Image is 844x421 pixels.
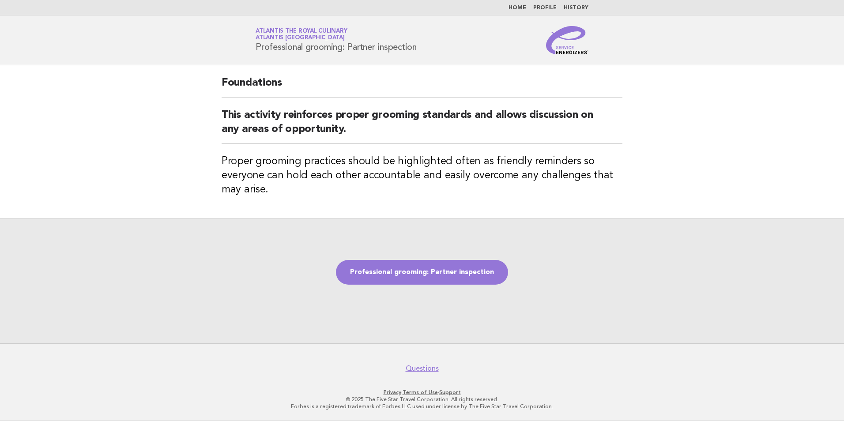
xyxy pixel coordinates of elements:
[222,76,622,98] h2: Foundations
[256,28,347,41] a: Atlantis the Royal CulinaryAtlantis [GEOGRAPHIC_DATA]
[222,108,622,144] h2: This activity reinforces proper grooming standards and allows discussion on any areas of opportun...
[152,389,692,396] p: · ·
[152,396,692,403] p: © 2025 The Five Star Travel Corporation. All rights reserved.
[152,403,692,410] p: Forbes is a registered trademark of Forbes LLC used under license by The Five Star Travel Corpora...
[384,389,401,395] a: Privacy
[336,260,508,285] a: Professional grooming: Partner inspection
[546,26,588,54] img: Service Energizers
[222,154,622,197] h3: Proper grooming practices should be highlighted often as friendly reminders so everyone can hold ...
[509,5,526,11] a: Home
[533,5,557,11] a: Profile
[256,29,417,52] h1: Professional grooming: Partner inspection
[564,5,588,11] a: History
[439,389,461,395] a: Support
[406,364,439,373] a: Questions
[256,35,345,41] span: Atlantis [GEOGRAPHIC_DATA]
[403,389,438,395] a: Terms of Use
